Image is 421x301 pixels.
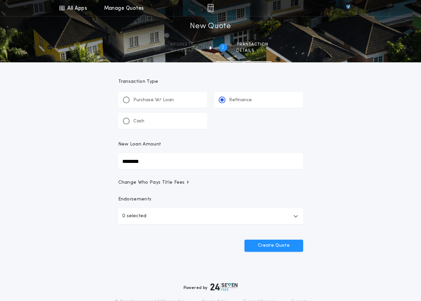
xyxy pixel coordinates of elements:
[133,118,144,125] p: Cash
[229,97,252,104] p: Refinance
[170,48,202,53] span: information
[244,240,303,252] button: Create Quote
[122,212,146,220] p: 0 selected
[236,42,268,47] span: Transaction
[118,141,161,148] p: New Loan Amount
[207,4,214,12] img: img
[184,283,238,291] div: Powered by
[190,21,231,32] h1: New Quote
[118,196,303,203] p: Endorsements
[118,153,303,169] input: New Loan Amount
[118,78,303,85] p: Transaction Type
[222,45,224,50] h2: 2
[334,5,362,11] img: vs-icon
[133,97,174,104] p: Purchase W/ Loan
[170,42,202,47] span: Property
[118,208,303,224] button: 0 selected
[236,48,268,53] span: details
[210,283,238,291] img: logo
[118,179,190,186] span: Change Who Pays Title Fees
[118,179,303,186] button: Change Who Pays Title Fees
